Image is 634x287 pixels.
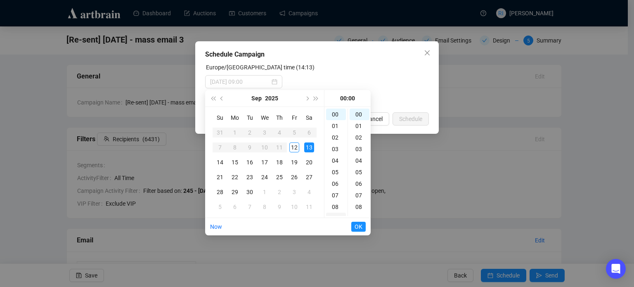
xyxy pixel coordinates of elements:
td: 2025-09-11 [272,140,287,155]
div: 29 [230,187,240,197]
th: Tu [242,110,257,125]
div: 07 [350,190,369,201]
div: 2 [245,128,255,138]
span: OK [355,219,362,235]
div: 6 [304,128,314,138]
div: 24 [260,172,270,182]
td: 2025-09-02 [242,125,257,140]
div: 02 [326,132,346,143]
div: 15 [230,157,240,167]
td: 2025-09-06 [302,125,317,140]
button: Next year (Control + right) [312,90,321,107]
div: 2 [274,187,284,197]
div: 11 [304,202,314,212]
div: 10 [260,142,270,152]
div: 04 [326,155,346,166]
button: Next month (PageDown) [302,90,311,107]
button: Choose a year [265,90,278,107]
div: 06 [350,178,369,190]
td: 2025-09-27 [302,170,317,185]
div: 00 [350,109,369,120]
td: 2025-09-09 [242,140,257,155]
div: 1 [260,187,270,197]
div: 23 [245,172,255,182]
button: Last year (Control + left) [208,90,218,107]
td: 2025-09-21 [213,170,227,185]
td: 2025-09-13 [302,140,317,155]
button: Schedule [393,112,429,126]
button: OK [351,222,366,232]
div: 02 [350,132,369,143]
button: Close [421,46,434,59]
div: 00 [326,109,346,120]
th: Th [272,110,287,125]
div: 12 [289,142,299,152]
td: 2025-10-11 [302,199,317,214]
td: 2025-09-07 [213,140,227,155]
div: 09 [326,213,346,224]
td: 2025-09-14 [213,155,227,170]
td: 2025-09-29 [227,185,242,199]
th: Fr [287,110,302,125]
td: 2025-09-28 [213,185,227,199]
button: Choose a month [251,90,262,107]
td: 2025-09-26 [287,170,302,185]
div: 8 [260,202,270,212]
td: 2025-10-10 [287,199,302,214]
div: 04 [350,155,369,166]
td: 2025-10-09 [272,199,287,214]
div: 25 [274,172,284,182]
div: 08 [350,201,369,213]
div: 05 [326,166,346,178]
div: 4 [304,187,314,197]
td: 2025-10-05 [213,199,227,214]
div: 30 [245,187,255,197]
div: 4 [274,128,284,138]
div: 14 [215,157,225,167]
th: We [257,110,272,125]
div: 3 [260,128,270,138]
div: 20 [304,157,314,167]
div: 10 [289,202,299,212]
div: 22 [230,172,240,182]
button: Previous month (PageUp) [218,90,227,107]
label: Europe/Madrid time (14:13) [206,64,315,71]
div: 03 [350,143,369,155]
div: 01 [350,120,369,132]
div: 27 [304,172,314,182]
td: 2025-08-31 [213,125,227,140]
div: 5 [215,202,225,212]
td: 2025-10-02 [272,185,287,199]
span: close [424,50,431,56]
td: 2025-09-10 [257,140,272,155]
th: Mo [227,110,242,125]
div: 3 [289,187,299,197]
div: 17 [260,157,270,167]
td: 2025-09-04 [272,125,287,140]
td: 2025-09-17 [257,155,272,170]
th: Su [213,110,227,125]
span: Cancel [365,114,383,123]
td: 2025-10-03 [287,185,302,199]
div: 21 [215,172,225,182]
td: 2025-10-04 [302,185,317,199]
td: 2025-10-08 [257,199,272,214]
div: 5 [289,128,299,138]
div: 16 [245,157,255,167]
td: 2025-09-24 [257,170,272,185]
td: 2025-09-08 [227,140,242,155]
div: 07 [326,190,346,201]
div: 1 [230,128,240,138]
div: 8 [230,142,240,152]
div: 9 [274,202,284,212]
td: 2025-10-07 [242,199,257,214]
div: 9 [245,142,255,152]
td: 2025-09-12 [287,140,302,155]
div: 05 [350,166,369,178]
button: Cancel [359,112,389,126]
div: 6 [230,202,240,212]
div: 00:00 [328,90,367,107]
a: Now [210,223,222,230]
div: 01 [326,120,346,132]
td: 2025-09-01 [227,125,242,140]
